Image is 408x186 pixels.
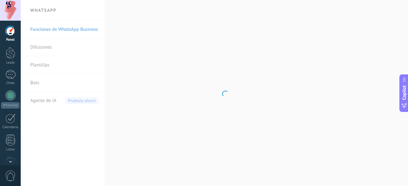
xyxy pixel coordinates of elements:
div: Leads [1,61,20,65]
div: Chats [1,81,20,85]
div: Listas [1,148,20,152]
div: WhatsApp [1,102,19,108]
div: Panel [1,38,20,42]
span: Copilot [401,85,407,100]
div: Calendario [1,125,20,129]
